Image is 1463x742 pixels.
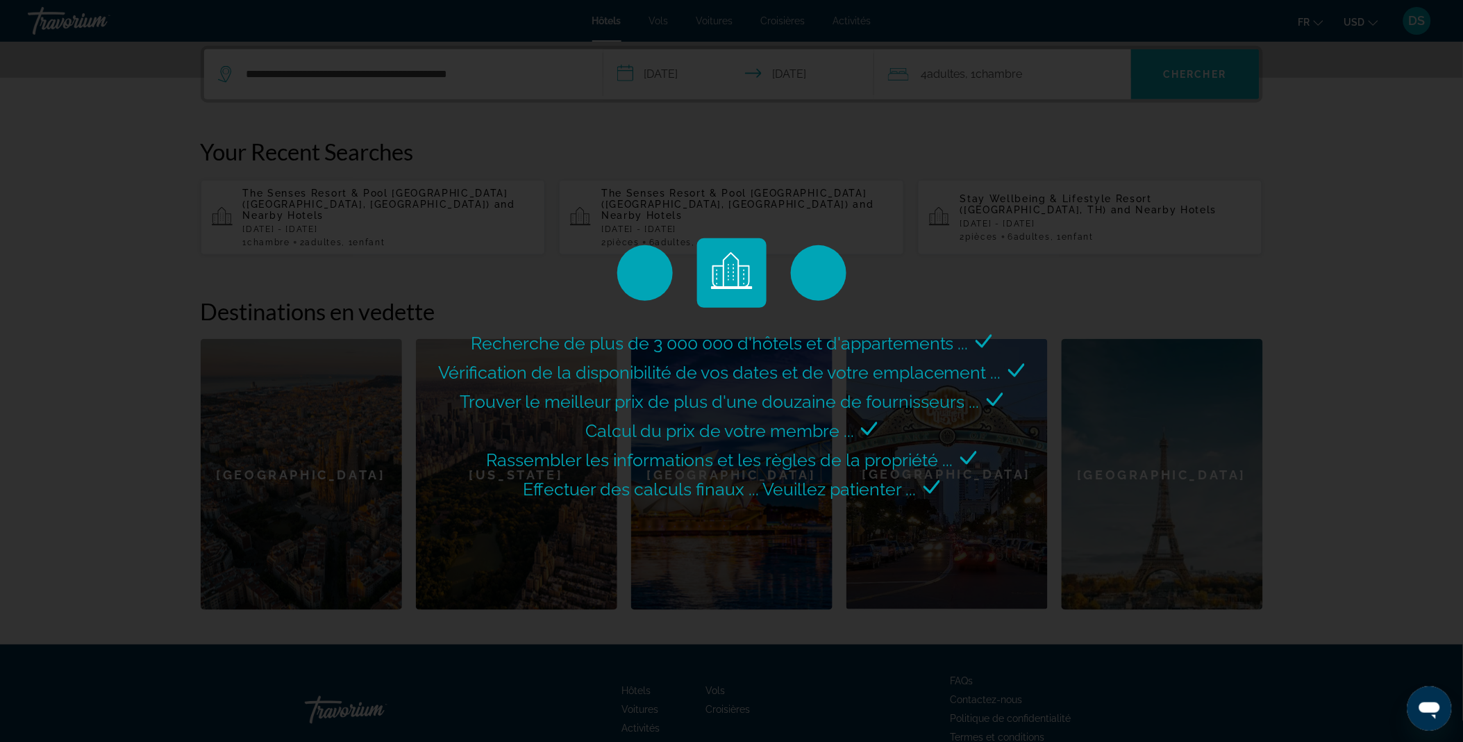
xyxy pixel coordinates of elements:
span: Recherche de plus de 3 000 000 d'hôtels et d'appartements ... [471,333,969,354]
span: Calcul du prix de votre membre ... [585,420,854,441]
span: Effectuer des calculs finaux ... Veuillez patienter ... [524,479,917,500]
span: Vérification de la disponibilité de vos dates et de votre emplacement ... [438,362,1001,383]
span: Trouver le meilleur prix de plus d'une douzaine de fournisseurs ... [460,391,980,412]
span: Rassembler les informations et les règles de la propriété ... [487,450,953,470]
iframe: Button to launch messaging window [1407,686,1452,731]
